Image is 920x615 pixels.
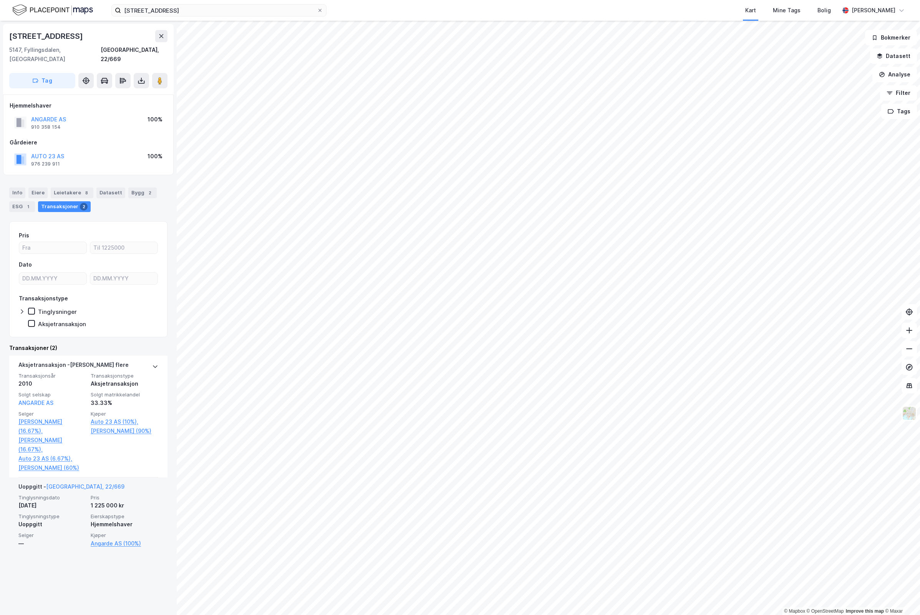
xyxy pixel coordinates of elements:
a: [GEOGRAPHIC_DATA], 22/669 [46,483,124,490]
div: Eiere [28,187,48,198]
div: — [18,539,86,548]
div: Aksjetransaksjon [91,379,158,388]
span: Eierskapstype [91,513,158,520]
input: DD.MM.YYYY [90,273,157,284]
div: 2 [80,203,88,211]
div: Kart [745,6,756,15]
span: Transaksjonsår [18,373,86,379]
div: Dato [19,260,32,269]
a: [PERSON_NAME] (16.67%), [18,417,86,436]
div: Transaksjoner (2) [9,343,167,353]
div: 2 [146,189,154,197]
div: 976 239 911 [31,161,60,167]
div: Kontrollprogram for chat [882,578,920,615]
button: Tag [9,73,75,88]
div: Hjemmelshaver [10,101,167,110]
div: Gårdeiere [10,138,167,147]
a: [PERSON_NAME] (60%) [18,463,86,472]
input: DD.MM.YYYY [19,273,86,284]
button: Filter [880,85,917,101]
a: Auto 23 AS (6.67%), [18,454,86,463]
div: Leietakere [51,187,93,198]
img: Z [902,406,917,421]
input: Søk på adresse, matrikkel, gårdeiere, leietakere eller personer [121,5,317,16]
span: Solgt matrikkelandel [91,391,158,398]
div: Aksjetransaksjon - [PERSON_NAME] flere [18,360,129,373]
div: ESG [9,201,35,212]
div: Uoppgitt [18,520,86,529]
span: Transaksjonstype [91,373,158,379]
div: Uoppgitt - [18,482,124,494]
div: Bygg [128,187,157,198]
div: Mine Tags [773,6,801,15]
button: Analyse [872,67,917,82]
div: 100% [148,152,162,161]
span: Kjøper [91,532,158,539]
a: OpenStreetMap [807,608,844,614]
div: [STREET_ADDRESS] [9,30,85,42]
div: Info [9,187,25,198]
input: Fra [19,242,86,254]
span: Tinglysningsdato [18,494,86,501]
div: Transaksjonstype [19,294,68,303]
div: 5147, Fyllingsdalen, [GEOGRAPHIC_DATA] [9,45,101,64]
button: Bokmerker [865,30,917,45]
div: 1 [24,203,32,211]
div: 100% [148,115,162,124]
div: 910 358 154 [31,124,61,130]
div: [DATE] [18,501,86,510]
div: Transaksjoner [38,201,91,212]
a: Auto 23 AS (10%), [91,417,158,426]
div: Tinglysninger [38,308,77,315]
div: Hjemmelshaver [91,520,158,529]
a: Mapbox [784,608,805,614]
div: 1 225 000 kr [91,501,158,510]
a: Angarde AS (100%) [91,539,158,548]
a: ANGARDE AS [18,400,53,406]
button: Tags [881,104,917,119]
a: Improve this map [846,608,884,614]
div: Datasett [96,187,125,198]
div: Aksjetransaksjon [38,320,86,328]
span: Tinglysningstype [18,513,86,520]
div: 33.33% [91,398,158,408]
a: [PERSON_NAME] (90%) [91,426,158,436]
iframe: Chat Widget [882,578,920,615]
a: [PERSON_NAME] (16.67%), [18,436,86,454]
span: Kjøper [91,411,158,417]
div: 2010 [18,379,86,388]
span: Solgt selskap [18,391,86,398]
div: Pris [19,231,29,240]
img: logo.f888ab2527a4732fd821a326f86c7f29.svg [12,3,93,17]
div: Bolig [817,6,831,15]
span: Selger [18,411,86,417]
div: [PERSON_NAME] [852,6,895,15]
span: Selger [18,532,86,539]
input: Til 1225000 [90,242,157,254]
span: Pris [91,494,158,501]
button: Datasett [870,48,917,64]
div: 8 [83,189,90,197]
div: [GEOGRAPHIC_DATA], 22/669 [101,45,167,64]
